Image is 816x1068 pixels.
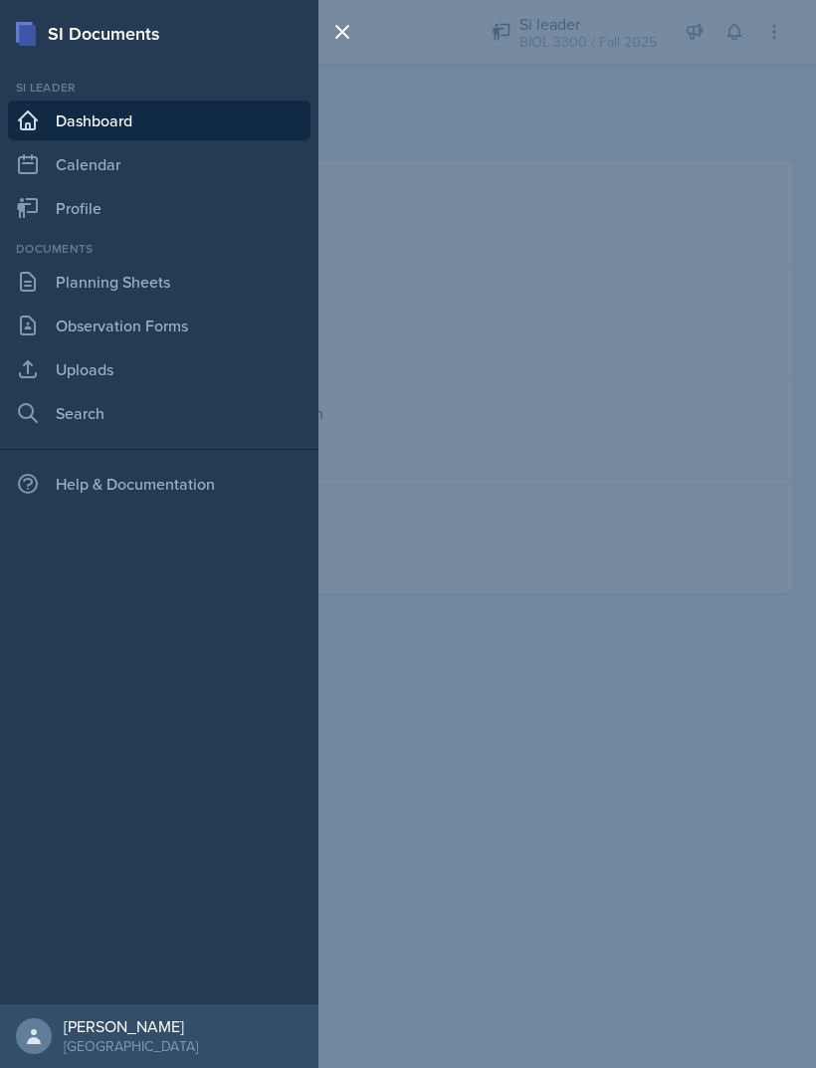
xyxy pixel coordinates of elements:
div: Documents [8,240,310,258]
a: Dashboard [8,101,310,140]
div: [PERSON_NAME] [64,1016,198,1036]
a: Observation Forms [8,306,310,345]
a: Profile [8,188,310,228]
a: Calendar [8,144,310,184]
a: Search [8,393,310,433]
div: [GEOGRAPHIC_DATA] [64,1036,198,1056]
div: Si leader [8,79,310,97]
div: Help & Documentation [8,464,310,504]
a: Uploads [8,349,310,389]
a: Planning Sheets [8,262,310,302]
